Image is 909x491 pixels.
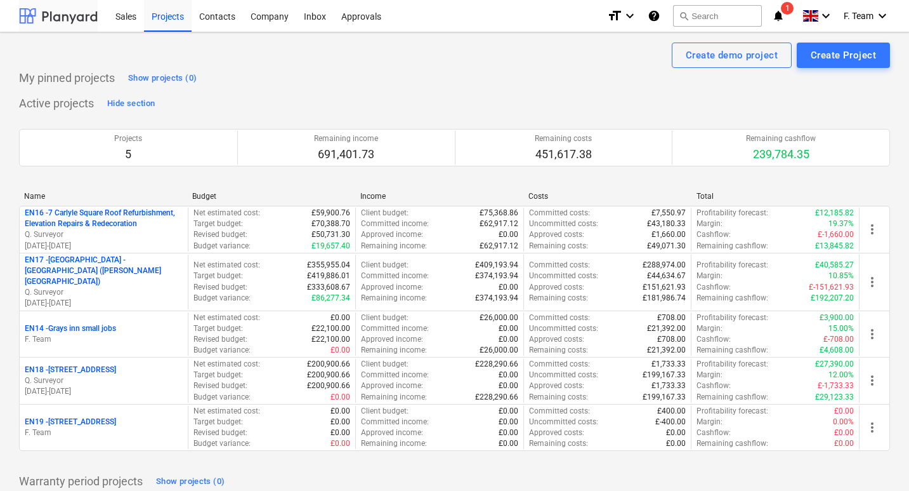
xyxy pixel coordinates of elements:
p: £29,123.33 [815,392,854,403]
p: Profitability forecast : [696,260,768,271]
p: 12.00% [828,370,854,380]
p: £12,185.82 [815,208,854,219]
p: £0.00 [330,417,350,427]
p: £-1,660.00 [818,229,854,240]
p: £19,657.40 [311,241,350,252]
p: Margin : [696,323,723,334]
p: Approved income : [361,282,423,293]
p: Committed income : [361,323,429,334]
p: £0.00 [499,417,518,427]
i: notifications [772,8,785,24]
p: Revised budget : [193,334,247,345]
p: Cashflow : [696,282,731,293]
p: Approved income : [361,380,423,391]
p: £199,167.33 [643,392,686,403]
p: Margin : [696,219,723,229]
p: Approved income : [361,229,423,240]
p: [DATE] - [DATE] [25,298,183,309]
p: £374,193.94 [475,293,518,304]
p: Target budget : [193,219,243,229]
p: Net estimated cost : [193,406,260,417]
div: EN17 -[GEOGRAPHIC_DATA] - [GEOGRAPHIC_DATA] ([PERSON_NAME][GEOGRAPHIC_DATA])Q. Surveyor[DATE]-[DATE] [25,255,183,309]
p: Remaining costs : [529,293,588,304]
p: £199,167.33 [643,370,686,380]
p: £0.00 [499,323,518,334]
span: more_vert [865,222,880,237]
p: Approved costs : [529,282,584,293]
p: £0.00 [499,370,518,380]
p: Profitability forecast : [696,406,768,417]
p: £22,100.00 [311,334,350,345]
p: 10.85% [828,271,854,281]
p: £708.00 [657,313,686,323]
p: Q. Surveyor [25,287,183,298]
button: Create Project [797,43,890,68]
p: £0.00 [499,427,518,438]
p: £0.00 [834,427,854,438]
p: Cashflow : [696,229,731,240]
div: Create demo project [686,47,778,64]
p: Target budget : [193,323,243,334]
p: Uncommitted costs : [529,417,598,427]
div: EN14 -Grays inn small jobsF. Team [25,323,183,345]
p: £200,900.66 [307,380,350,391]
span: more_vert [865,326,880,342]
p: Committed costs : [529,313,590,323]
span: F. Team [844,11,873,21]
p: £26,000.00 [480,313,518,323]
p: Remaining cashflow : [696,293,768,304]
p: Uncommitted costs : [529,370,598,380]
p: £1,733.33 [651,359,686,370]
p: Revised budget : [193,229,247,240]
p: £44,634.67 [647,271,686,281]
span: search [679,11,689,21]
div: Show projects (0) [156,474,225,489]
span: 1 [781,2,794,15]
p: £0.00 [666,438,686,449]
i: keyboard_arrow_down [622,8,638,24]
p: Uncommitted costs : [529,323,598,334]
i: keyboard_arrow_down [875,8,890,24]
p: Warranty period projects [19,474,143,489]
p: Committed income : [361,219,429,229]
p: Budget variance : [193,438,251,449]
p: Remaining income : [361,392,427,403]
p: £0.00 [499,334,518,345]
p: 5 [114,147,142,162]
div: Budget [192,192,350,201]
p: £355,955.04 [307,260,350,271]
span: more_vert [865,373,880,388]
span: more_vert [865,420,880,435]
p: £0.00 [330,345,350,356]
p: Revised budget : [193,282,247,293]
p: £0.00 [499,438,518,449]
p: £200,900.66 [307,359,350,370]
p: Remaining income : [361,293,427,304]
p: £0.00 [330,406,350,417]
p: £0.00 [330,427,350,438]
p: £1,660.00 [651,229,686,240]
div: Show projects (0) [128,71,197,86]
p: Remaining income : [361,345,427,356]
p: Net estimated cost : [193,208,260,219]
p: £400.00 [657,406,686,417]
p: £-708.00 [823,334,854,345]
p: Target budget : [193,271,243,281]
p: Margin : [696,370,723,380]
p: £59,900.76 [311,208,350,219]
p: £13,845.82 [815,241,854,252]
p: £374,193.94 [475,271,518,281]
iframe: Chat Widget [846,430,909,491]
p: Approved costs : [529,380,584,391]
p: EN17 - [GEOGRAPHIC_DATA] - [GEOGRAPHIC_DATA] ([PERSON_NAME][GEOGRAPHIC_DATA]) [25,255,183,287]
p: Uncommitted costs : [529,219,598,229]
p: 239,784.35 [746,147,816,162]
i: keyboard_arrow_down [818,8,834,24]
p: Remaining income : [361,241,427,252]
p: Target budget : [193,417,243,427]
p: Remaining cashflow : [696,241,768,252]
p: Cashflow : [696,380,731,391]
p: Margin : [696,271,723,281]
p: £21,392.00 [647,345,686,356]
